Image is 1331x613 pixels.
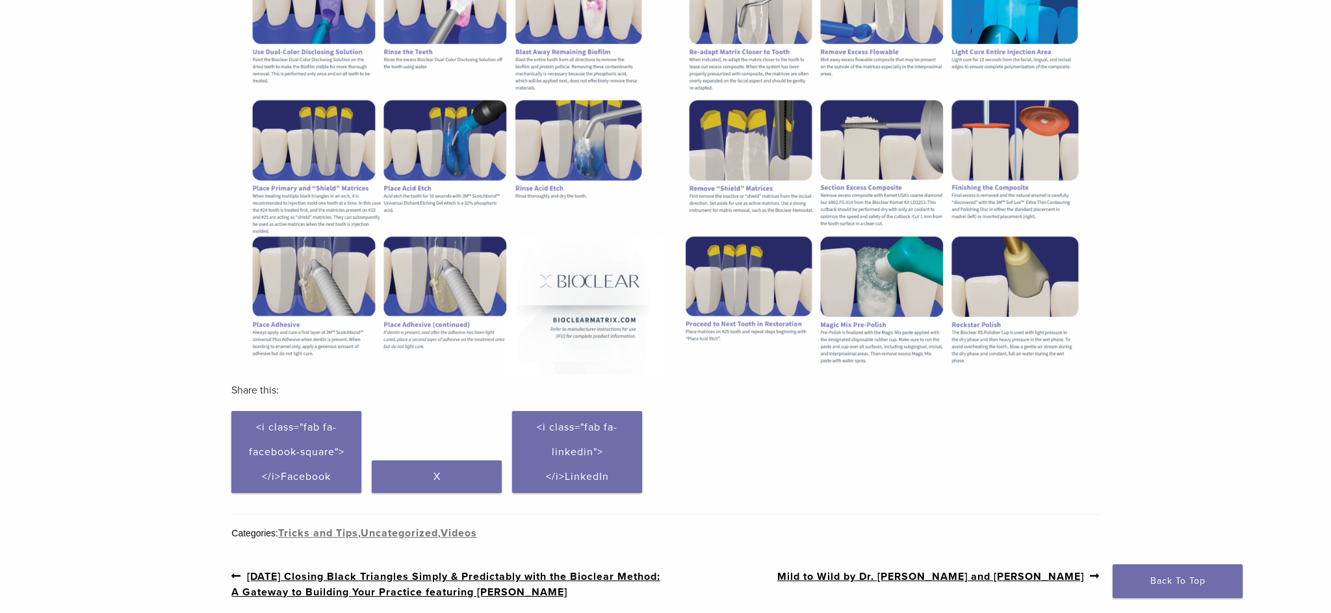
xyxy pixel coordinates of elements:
a: Back To Top [1113,564,1243,598]
a: [DATE] Closing Black Triangles Simply & Predictably with the Bioclear Method: A Gateway to Buildi... [231,568,665,600]
a: <i class="fab fa-linkedin"></i>LinkedIn [512,411,642,493]
span: <i class="fab fa-linkedin"></i>LinkedIn [537,421,617,483]
a: <i class="fab fa-facebook-square"></i>Facebook [231,411,361,493]
span: X [433,470,441,483]
a: Mild to Wild by Dr. [PERSON_NAME] and [PERSON_NAME] [777,568,1100,584]
a: Uncategorized [361,527,438,540]
a: X [372,460,502,493]
span: <i class="fab fa-facebook-square"></i>Facebook [249,421,344,483]
div: Categories: , , [231,525,1099,541]
a: Videos [441,527,477,540]
h3: Share this: [231,375,1099,406]
a: Tricks and Tips [278,527,358,540]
